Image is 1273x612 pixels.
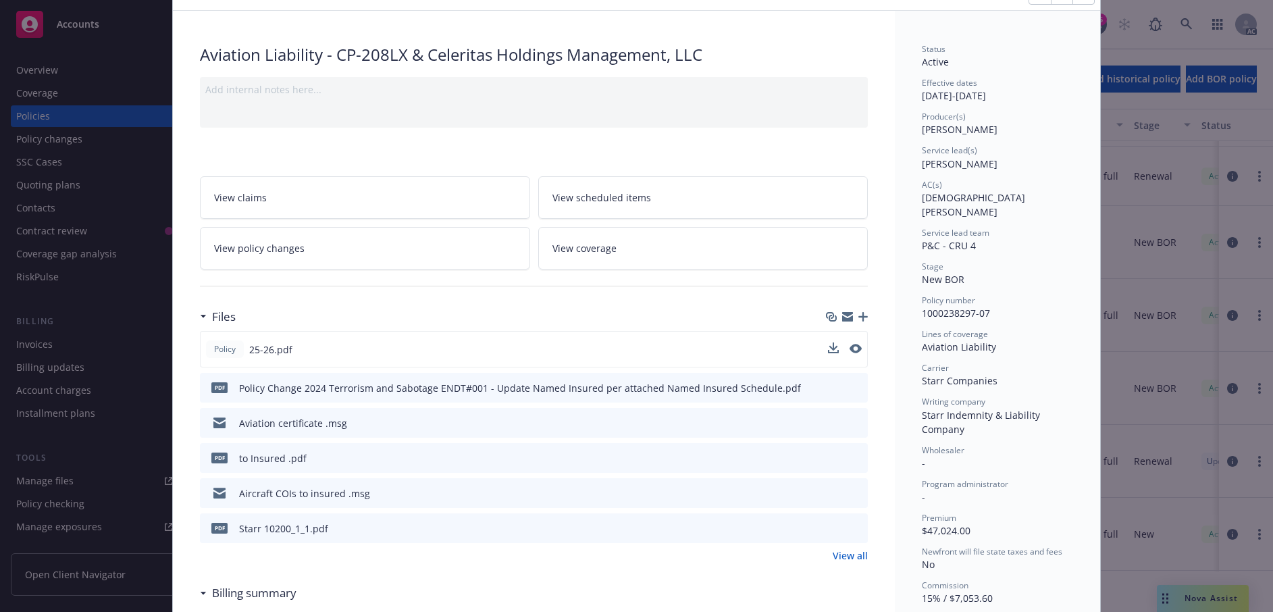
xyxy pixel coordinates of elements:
[828,342,839,357] button: download file
[850,521,862,536] button: preview file
[922,558,935,571] span: No
[200,176,530,219] a: View claims
[922,362,949,374] span: Carrier
[200,227,530,270] a: View policy changes
[211,523,228,533] span: pdf
[239,486,370,501] div: Aircraft COIs to insured .msg
[239,381,801,395] div: Policy Change 2024 Terrorism and Sabotage ENDT#001 - Update Named Insured per attached Named Insu...
[212,308,236,326] h3: Files
[200,584,296,602] div: Billing summary
[922,43,945,55] span: Status
[922,307,990,320] span: 1000238297-07
[200,308,236,326] div: Files
[922,374,997,387] span: Starr Companies
[211,343,238,355] span: Policy
[850,486,862,501] button: preview file
[922,592,993,605] span: 15% / $7,053.60
[214,190,267,205] span: View claims
[922,524,970,537] span: $47,024.00
[922,580,968,591] span: Commission
[538,227,868,270] a: View coverage
[922,55,949,68] span: Active
[922,295,975,306] span: Policy number
[239,451,307,465] div: to Insured .pdf
[922,179,942,190] span: AC(s)
[538,176,868,219] a: View scheduled items
[922,145,977,156] span: Service lead(s)
[200,43,868,66] div: Aviation Liability - CP-208LX & Celeritas Holdings Management, LLC
[829,416,839,430] button: download file
[205,82,862,97] div: Add internal notes here...
[552,190,651,205] span: View scheduled items
[922,444,964,456] span: Wholesaler
[922,478,1008,490] span: Program administrator
[922,227,989,238] span: Service lead team
[922,77,977,88] span: Effective dates
[239,521,328,536] div: Starr 10200_1_1.pdf
[922,261,943,272] span: Stage
[829,451,839,465] button: download file
[833,549,868,563] a: View all
[829,486,839,501] button: download file
[922,328,988,340] span: Lines of coverage
[829,521,839,536] button: download file
[850,416,862,430] button: preview file
[922,409,1043,436] span: Starr Indemnity & Liability Company
[552,241,617,255] span: View coverage
[922,191,1025,218] span: [DEMOGRAPHIC_DATA][PERSON_NAME]
[212,584,296,602] h3: Billing summary
[922,157,997,170] span: [PERSON_NAME]
[239,416,347,430] div: Aviation certificate .msg
[249,342,292,357] span: 25-26.pdf
[922,340,1073,354] div: Aviation Liability
[922,457,925,469] span: -
[922,77,1073,103] div: [DATE] - [DATE]
[922,123,997,136] span: [PERSON_NAME]
[922,396,985,407] span: Writing company
[922,239,976,252] span: P&C - CRU 4
[850,381,862,395] button: preview file
[850,344,862,353] button: preview file
[922,546,1062,557] span: Newfront will file state taxes and fees
[828,342,839,353] button: download file
[922,490,925,503] span: -
[922,512,956,524] span: Premium
[211,453,228,463] span: pdf
[211,382,228,392] span: pdf
[850,342,862,357] button: preview file
[214,241,305,255] span: View policy changes
[922,111,966,122] span: Producer(s)
[850,451,862,465] button: preview file
[922,273,964,286] span: New BOR
[829,381,839,395] button: download file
